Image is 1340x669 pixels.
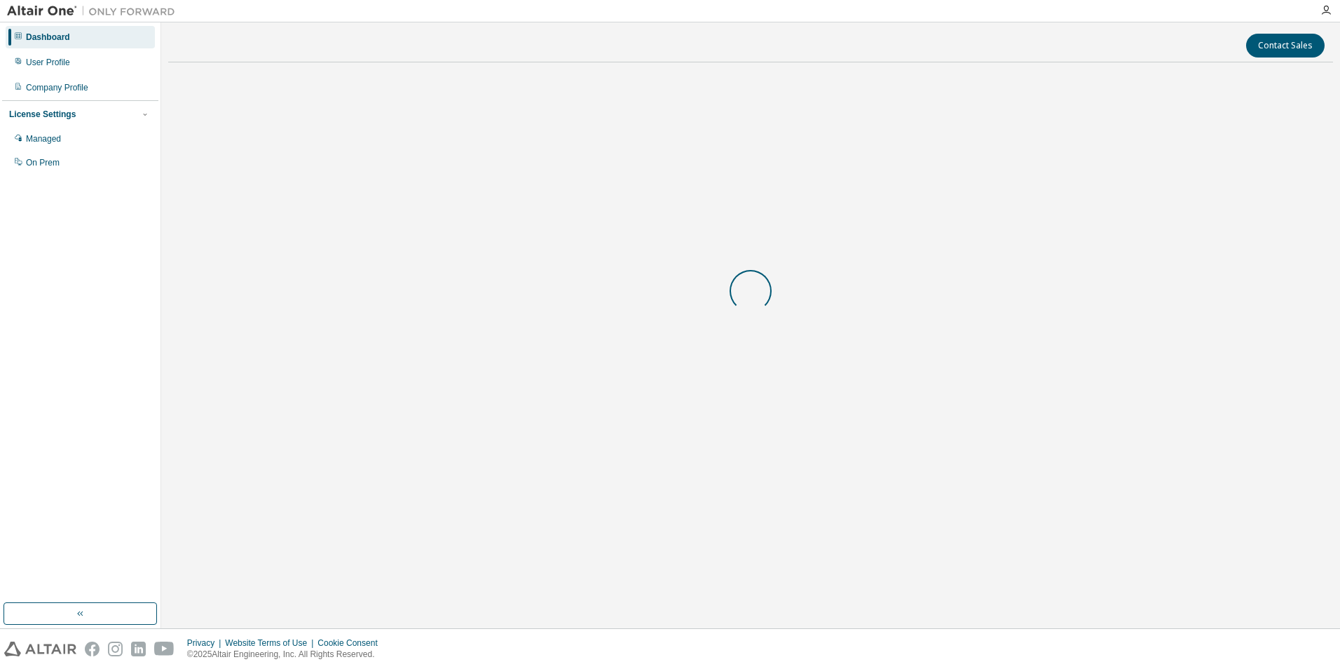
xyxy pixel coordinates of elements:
div: License Settings [9,109,76,120]
div: Cookie Consent [317,637,385,649]
div: User Profile [26,57,70,68]
div: Company Profile [26,82,88,93]
div: On Prem [26,157,60,168]
div: Dashboard [26,32,70,43]
div: Privacy [187,637,225,649]
div: Website Terms of Use [225,637,317,649]
img: altair_logo.svg [4,642,76,656]
div: Managed [26,133,61,144]
button: Contact Sales [1246,34,1325,58]
img: facebook.svg [85,642,100,656]
img: instagram.svg [108,642,123,656]
img: youtube.svg [154,642,175,656]
p: © 2025 Altair Engineering, Inc. All Rights Reserved. [187,649,386,661]
img: linkedin.svg [131,642,146,656]
img: Altair One [7,4,182,18]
